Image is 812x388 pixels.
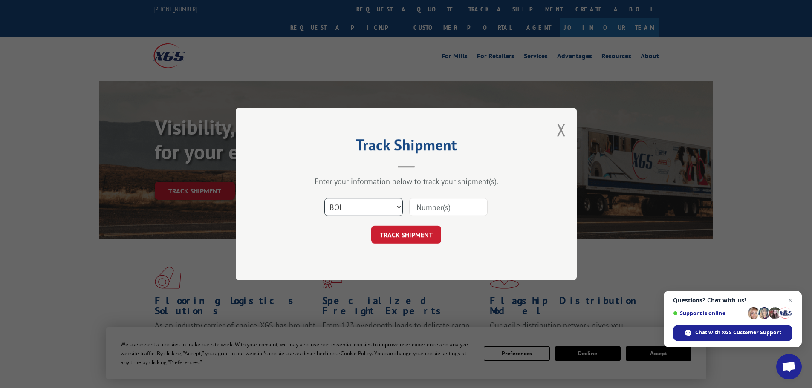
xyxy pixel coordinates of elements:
[278,176,534,186] div: Enter your information below to track your shipment(s).
[557,118,566,141] button: Close modal
[785,295,795,305] span: Close chat
[371,226,441,244] button: TRACK SHIPMENT
[776,354,802,379] div: Open chat
[409,198,488,216] input: Number(s)
[278,139,534,155] h2: Track Shipment
[673,297,792,304] span: Questions? Chat with us!
[673,310,745,316] span: Support is online
[673,325,792,341] div: Chat with XGS Customer Support
[695,329,781,336] span: Chat with XGS Customer Support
